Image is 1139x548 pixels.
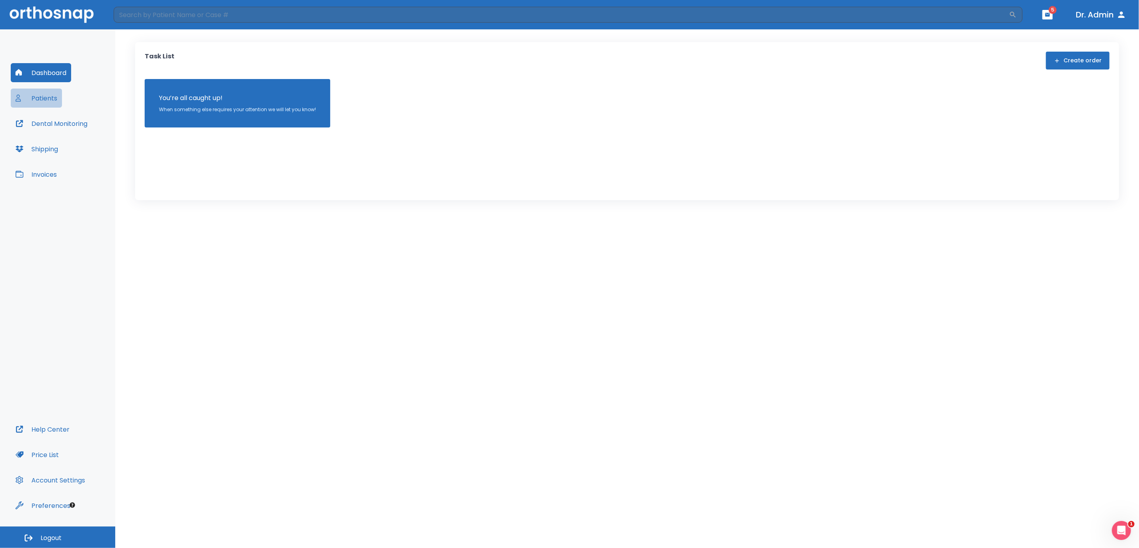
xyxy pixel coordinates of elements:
[1112,521,1131,540] iframe: Intercom live chat
[1073,8,1129,22] button: Dr. Admin
[11,63,71,82] button: Dashboard
[114,7,1009,23] input: Search by Patient Name or Case #
[1046,52,1110,69] button: Create order
[1128,521,1135,527] span: 1
[159,106,316,113] p: When something else requires your attention we will let you know!
[41,534,62,542] span: Logout
[11,114,92,133] button: Dental Monitoring
[10,6,94,23] img: Orthosnap
[11,139,63,158] button: Shipping
[69,502,76,509] div: Tooltip anchor
[145,52,174,69] p: Task List
[11,471,90,490] button: Account Settings
[11,445,64,464] button: Price List
[11,496,75,515] button: Preferences
[11,420,74,439] button: Help Center
[11,165,62,184] button: Invoices
[1049,6,1057,14] span: 5
[159,93,316,103] p: You’re all caught up!
[11,89,62,108] button: Patients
